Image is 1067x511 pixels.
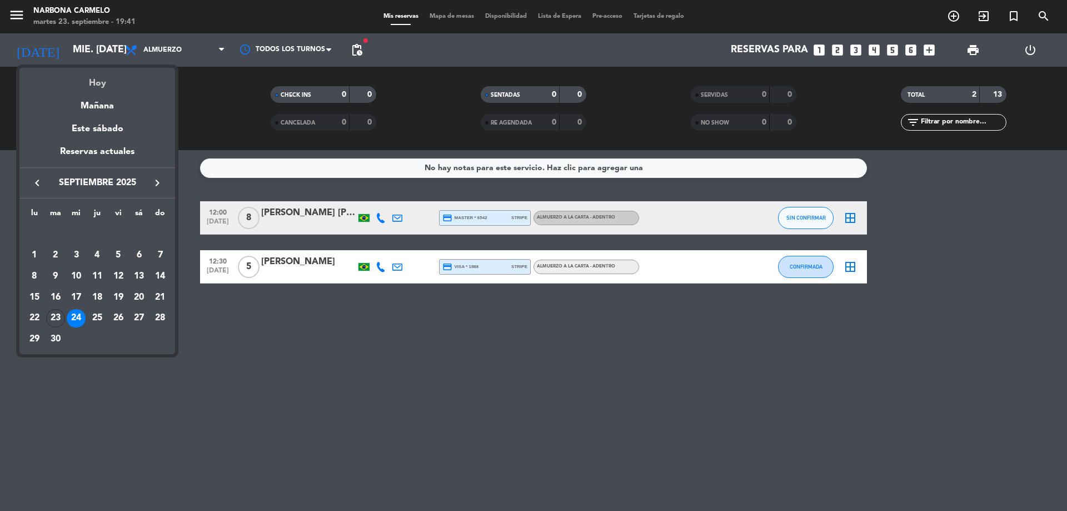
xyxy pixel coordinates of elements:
[24,308,45,329] td: 22 de septiembre de 2025
[19,68,175,91] div: Hoy
[25,246,44,265] div: 1
[47,176,147,190] span: septiembre 2025
[151,309,169,328] div: 28
[24,287,45,308] td: 15 de septiembre de 2025
[24,207,45,224] th: lunes
[24,224,171,245] td: SEP.
[151,176,164,190] i: keyboard_arrow_right
[108,308,129,329] td: 26 de septiembre de 2025
[129,308,150,329] td: 27 de septiembre de 2025
[24,266,45,287] td: 8 de septiembre de 2025
[66,266,87,287] td: 10 de septiembre de 2025
[24,329,45,350] td: 29 de septiembre de 2025
[88,246,107,265] div: 4
[88,267,107,286] div: 11
[129,267,148,286] div: 13
[19,113,175,145] div: Este sábado
[46,288,65,307] div: 16
[45,287,66,308] td: 16 de septiembre de 2025
[46,330,65,349] div: 30
[45,308,66,329] td: 23 de septiembre de 2025
[88,309,107,328] div: 25
[87,245,108,266] td: 4 de septiembre de 2025
[19,91,175,113] div: Mañana
[149,207,171,224] th: domingo
[46,246,65,265] div: 2
[67,288,86,307] div: 17
[24,245,45,266] td: 1 de septiembre de 2025
[147,176,167,190] button: keyboard_arrow_right
[25,309,44,328] div: 22
[19,145,175,167] div: Reservas actuales
[151,267,169,286] div: 14
[149,287,171,308] td: 21 de septiembre de 2025
[46,309,65,328] div: 23
[45,207,66,224] th: martes
[129,246,148,265] div: 6
[46,267,65,286] div: 9
[45,245,66,266] td: 2 de septiembre de 2025
[66,207,87,224] th: miércoles
[108,266,129,287] td: 12 de septiembre de 2025
[87,287,108,308] td: 18 de septiembre de 2025
[109,288,128,307] div: 19
[129,266,150,287] td: 13 de septiembre de 2025
[31,176,44,190] i: keyboard_arrow_left
[45,266,66,287] td: 9 de septiembre de 2025
[66,308,87,329] td: 24 de septiembre de 2025
[87,308,108,329] td: 25 de septiembre de 2025
[109,309,128,328] div: 26
[151,246,169,265] div: 7
[66,245,87,266] td: 3 de septiembre de 2025
[67,246,86,265] div: 3
[151,288,169,307] div: 21
[27,176,47,190] button: keyboard_arrow_left
[129,245,150,266] td: 6 de septiembre de 2025
[108,207,129,224] th: viernes
[108,287,129,308] td: 19 de septiembre de 2025
[45,329,66,350] td: 30 de septiembre de 2025
[67,309,86,328] div: 24
[149,245,171,266] td: 7 de septiembre de 2025
[129,207,150,224] th: sábado
[25,330,44,349] div: 29
[108,245,129,266] td: 5 de septiembre de 2025
[87,207,108,224] th: jueves
[25,267,44,286] div: 8
[67,267,86,286] div: 10
[25,288,44,307] div: 15
[109,246,128,265] div: 5
[149,308,171,329] td: 28 de septiembre de 2025
[109,267,128,286] div: 12
[129,287,150,308] td: 20 de septiembre de 2025
[129,309,148,328] div: 27
[88,288,107,307] div: 18
[87,266,108,287] td: 11 de septiembre de 2025
[66,287,87,308] td: 17 de septiembre de 2025
[129,288,148,307] div: 20
[149,266,171,287] td: 14 de septiembre de 2025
